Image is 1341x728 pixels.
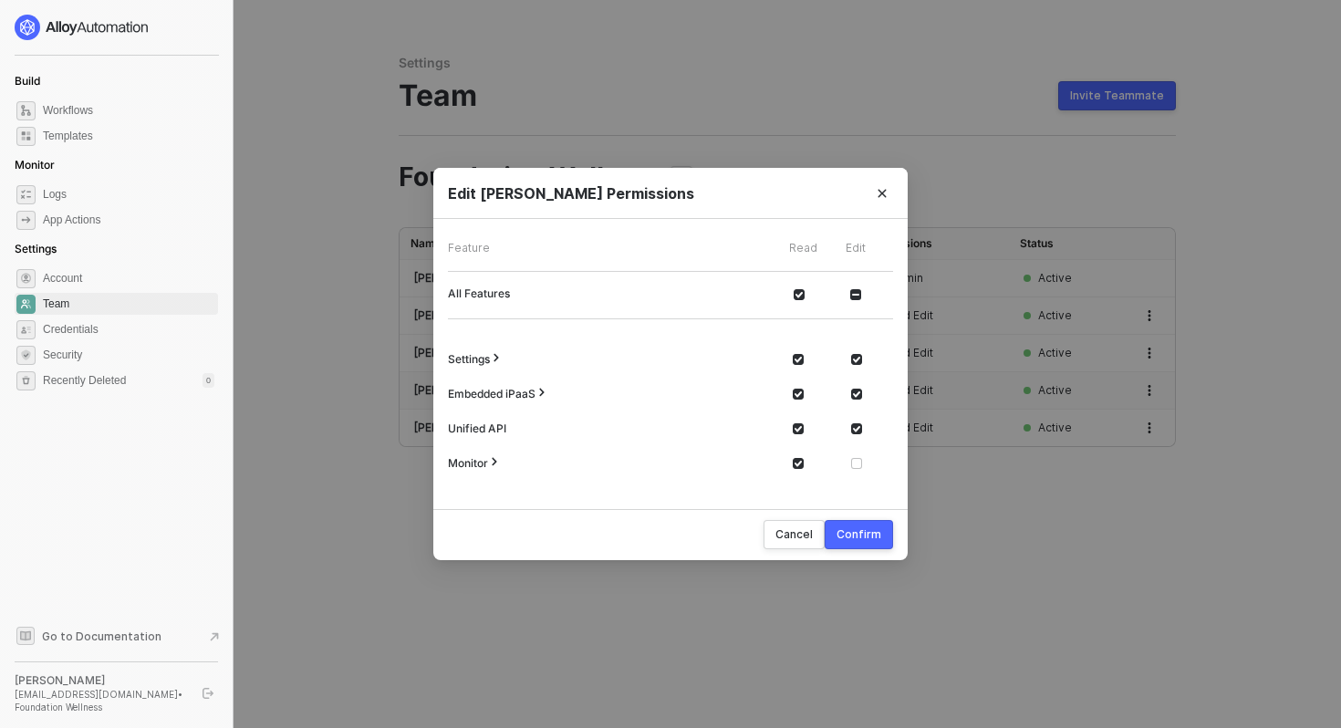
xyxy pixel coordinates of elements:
[43,267,214,289] span: Account
[1038,383,1072,398] div: Active
[15,242,57,255] span: Settings
[15,15,150,40] img: logo
[448,456,488,470] span: Monitor
[1070,88,1164,103] div: Invite Teammate
[870,421,994,435] div: Limited Edit
[43,125,214,147] span: Templates
[43,373,126,389] span: Recently Deleted
[16,320,36,339] span: credentials
[43,344,214,366] span: Security
[15,15,218,40] a: logo
[43,99,214,121] span: Workflows
[1038,346,1072,360] div: Active
[42,629,161,644] span: Go to Documentation
[857,168,908,219] button: Close
[837,527,881,542] div: Confirm
[448,383,893,418] div: Embedded iPaaSicon-expand-arrow
[448,418,893,452] div: Unified API
[43,183,214,205] span: Logs
[205,628,223,646] span: document-arrow
[448,241,490,255] span: Feature
[789,241,817,255] span: Read
[43,293,214,315] span: Team
[16,627,35,645] span: documentation
[16,295,36,314] span: team
[1058,81,1176,110] button: Invite Teammate
[203,373,214,388] div: 0
[1038,421,1072,435] div: Active
[16,211,36,230] span: icon-app-actions
[1009,228,1124,260] th: Status
[448,286,510,300] span: All Features
[870,346,994,360] div: Limited Edit
[15,688,186,713] div: [EMAIL_ADDRESS][DOMAIN_NAME] • Foundation Wellness
[448,387,535,400] span: Embedded iPaaS
[16,185,36,204] span: icon-logs
[15,158,55,172] span: Monitor
[16,269,36,288] span: settings
[825,520,893,549] button: Confirm
[16,127,36,146] span: marketplace
[1038,308,1072,323] div: Active
[16,346,36,365] span: security
[15,673,186,688] div: [PERSON_NAME]
[870,383,994,398] div: Limited Edit
[16,371,36,390] span: settings
[764,520,825,549] button: Cancel
[414,346,612,360] div: [PERSON_NAME]
[488,455,501,468] span: icon-expand-arrow
[203,688,213,699] span: logout
[414,308,612,323] div: [PERSON_NAME]
[414,271,612,286] div: [PERSON_NAME]
[846,241,866,255] span: Edit
[490,351,503,364] span: icon-expand-arrow
[870,308,994,323] div: Limited Edit
[400,228,627,260] th: Name
[43,318,214,340] span: Credentials
[15,74,40,88] span: Build
[399,78,477,113] span: Team
[448,348,893,383] div: Settingsicon-expand-arrow
[414,421,612,435] div: [PERSON_NAME]
[43,213,100,228] div: App Actions
[448,184,893,203] div: Edit [PERSON_NAME] Permissions
[399,55,1176,71] div: Settings
[15,625,219,647] a: Knowledge Base
[448,452,893,487] div: Monitoricon-expand-arrow
[448,421,506,435] span: Unified API
[16,101,36,120] span: dashboard
[535,386,548,399] span: icon-expand-arrow
[448,352,490,366] span: Settings
[399,158,663,196] span: Foundation Wellness
[775,527,813,542] div: Cancel
[1038,271,1072,286] div: Active
[856,228,1009,260] th: Permissions
[414,383,612,398] div: [PERSON_NAME]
